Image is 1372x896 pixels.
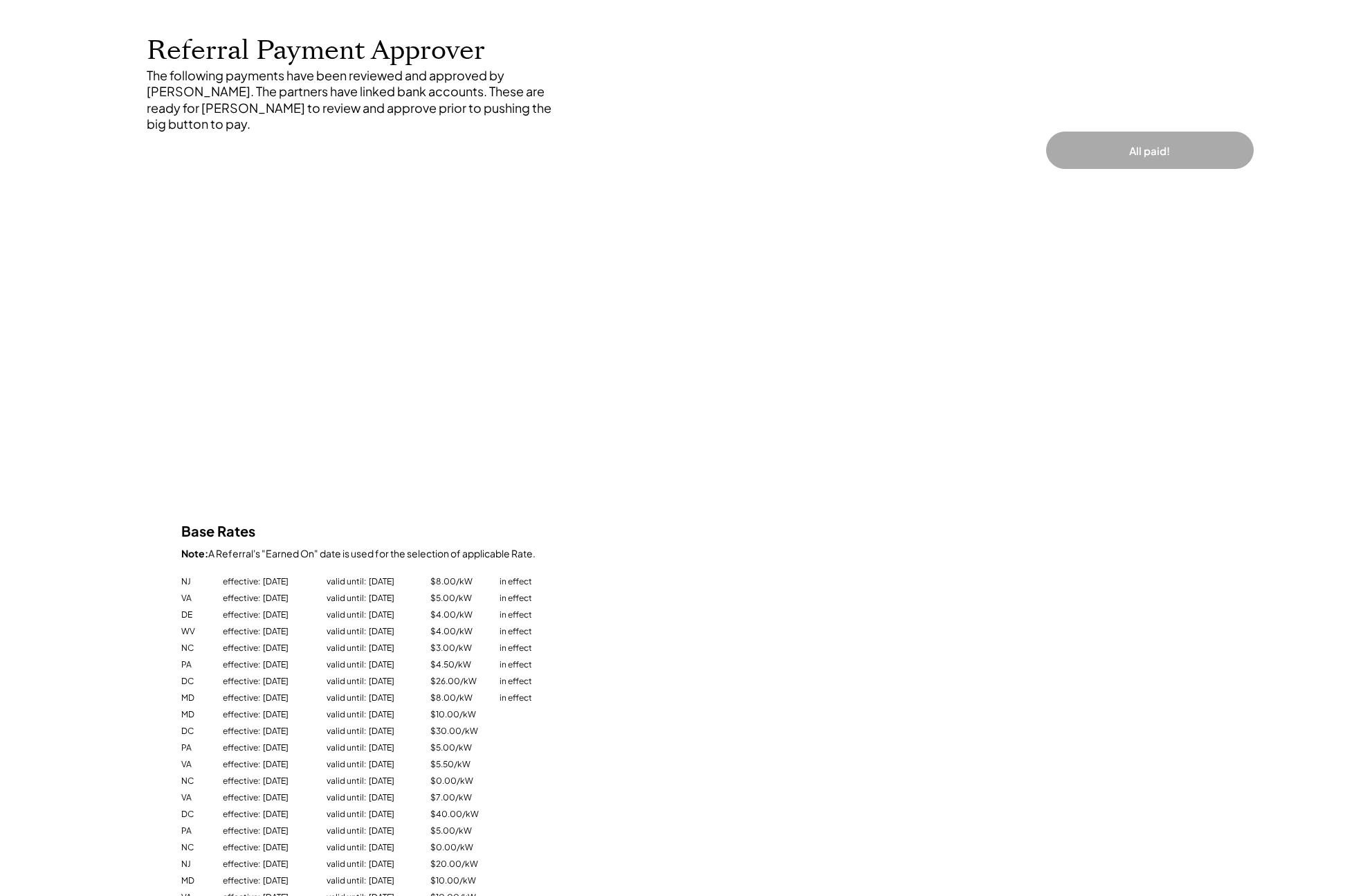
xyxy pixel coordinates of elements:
[223,593,313,604] div: effective: [DATE]
[430,742,486,753] div: $5.00/kW
[181,842,209,853] div: NC
[181,643,209,654] div: NC
[181,875,209,886] div: MD
[181,825,209,836] div: PA
[500,659,583,671] div: in effect
[430,809,486,820] div: $40.00/kW
[327,659,417,670] div: valid until: [DATE]
[223,859,313,870] div: effective: [DATE]
[430,676,486,687] div: $26.00/kW
[327,776,417,787] div: valid until: [DATE]
[223,825,313,836] div: effective: [DATE]
[181,576,209,587] div: NJ
[223,726,313,737] div: effective: [DATE]
[430,576,486,587] div: $8.00/kW
[430,609,486,620] div: $4.00/kW
[223,643,313,654] div: effective: [DATE]
[327,676,417,687] div: valid until: [DATE]
[181,692,209,704] div: MD
[500,626,583,638] div: in effect
[181,809,209,820] div: DC
[327,825,417,836] div: valid until: [DATE]
[430,659,486,670] div: $4.50/kW
[327,609,417,620] div: valid until: [DATE]
[327,709,417,720] div: valid until: [DATE]
[223,842,313,853] div: effective: [DATE]
[181,659,209,670] div: PA
[500,593,583,604] div: in effect
[181,547,208,559] strong: Note:
[327,792,417,803] div: valid until: [DATE]
[327,593,417,604] div: valid until: [DATE]
[430,593,486,604] div: $5.00/kW
[430,709,486,720] div: $10.00/kW
[430,842,486,853] div: $0.00/kW
[223,776,313,787] div: effective: [DATE]
[327,859,417,870] div: valid until: [DATE]
[223,659,313,670] div: effective: [DATE]
[430,643,486,654] div: $3.00/kW
[181,759,209,770] div: VA
[500,676,583,688] div: in effect
[430,792,486,803] div: $7.00/kW
[147,67,562,132] div: The following payments have been reviewed and approved by [PERSON_NAME]. The partners have linked...
[327,759,417,770] div: valid until: [DATE]
[223,809,313,820] div: effective: [DATE]
[430,859,486,870] div: $20.00/kW
[430,692,486,704] div: $8.00/kW
[181,676,209,687] div: DC
[181,547,1226,561] div: A Referral's "Earned On" date is used for the selection of applicable Rate.
[181,522,741,540] h3: Base Rates
[430,875,486,886] div: $10.00/kW
[430,759,486,770] div: $5.50/kW
[181,593,209,604] div: VA
[181,742,209,753] div: PA
[327,842,417,853] div: valid until: [DATE]
[181,792,209,803] div: VA
[327,576,417,587] div: valid until: [DATE]
[181,726,209,737] div: DC
[327,875,417,886] div: valid until: [DATE]
[181,776,209,787] div: NC
[500,643,583,654] div: in effect
[223,742,313,753] div: effective: [DATE]
[181,859,209,870] div: NJ
[223,609,313,620] div: effective: [DATE]
[327,742,417,753] div: valid until: [DATE]
[223,709,313,720] div: effective: [DATE]
[500,609,583,621] div: in effect
[223,875,313,886] div: effective: [DATE]
[327,626,417,637] div: valid until: [DATE]
[1046,132,1254,169] button: All paid!
[430,776,486,787] div: $0.00/kW
[181,609,209,620] div: DE
[500,576,583,588] div: in effect
[327,726,417,737] div: valid until: [DATE]
[223,692,313,704] div: effective: [DATE]
[223,626,313,637] div: effective: [DATE]
[430,626,486,637] div: $4.00/kW
[147,35,706,67] h1: Referral Payment Approver
[430,726,486,737] div: $30.00/kW
[181,709,209,720] div: MD
[327,692,417,704] div: valid until: [DATE]
[500,692,583,704] div: in effect
[223,792,313,803] div: effective: [DATE]
[327,643,417,654] div: valid until: [DATE]
[430,825,486,836] div: $5.00/kW
[223,676,313,687] div: effective: [DATE]
[327,809,417,820] div: valid until: [DATE]
[181,626,209,637] div: WV
[223,759,313,770] div: effective: [DATE]
[223,576,313,587] div: effective: [DATE]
